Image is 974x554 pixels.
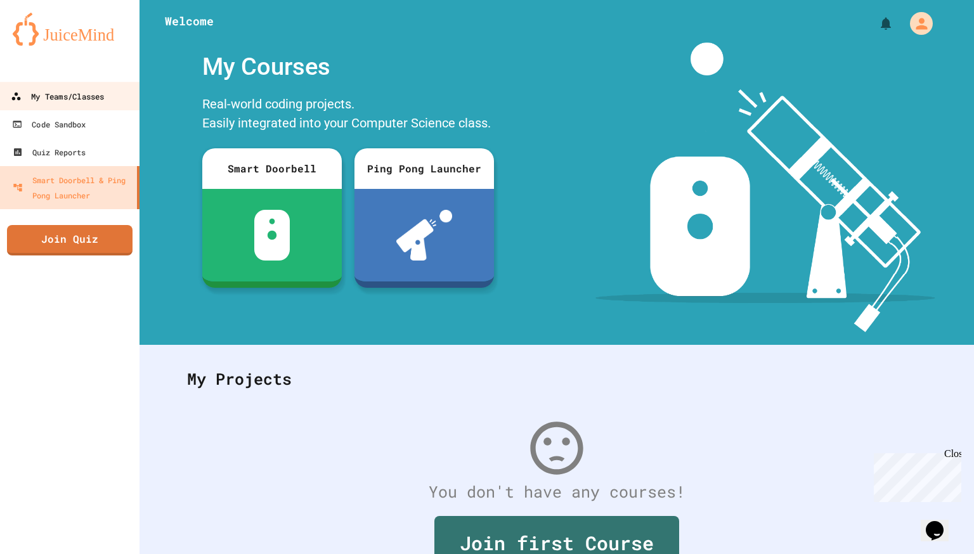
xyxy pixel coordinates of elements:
[202,148,342,189] div: Smart Doorbell
[174,480,939,504] div: You don't have any courses!
[13,145,86,160] div: Quiz Reports
[897,9,936,38] div: My Account
[855,13,897,34] div: My Notifications
[7,225,133,255] a: Join Quiz
[595,42,935,332] img: banner-image-my-projects.png
[13,13,127,46] img: logo-orange.svg
[254,210,290,261] img: sdb-white.svg
[869,448,961,502] iframe: chat widget
[921,503,961,541] iframe: chat widget
[196,42,500,91] div: My Courses
[13,172,132,203] div: Smart Doorbell & Ping Pong Launcher
[12,117,86,132] div: Code Sandbox
[174,354,939,404] div: My Projects
[396,210,453,261] img: ppl-with-ball.png
[5,5,88,81] div: Chat with us now!Close
[11,89,104,105] div: My Teams/Classes
[354,148,494,189] div: Ping Pong Launcher
[196,91,500,139] div: Real-world coding projects. Easily integrated into your Computer Science class.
